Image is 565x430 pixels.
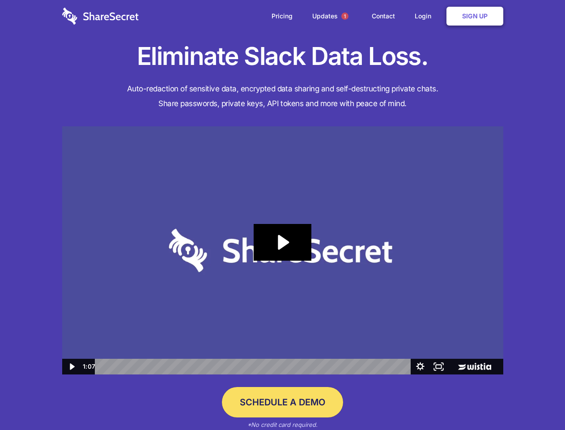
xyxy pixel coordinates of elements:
a: Pricing [263,2,302,30]
a: Contact [363,2,404,30]
h1: Eliminate Slack Data Loss. [62,40,503,73]
img: logo-wordmark-white-trans-d4663122ce5f474addd5e946df7df03e33cb6a1c49d2221995e7729f52c070b2.svg [62,8,139,25]
iframe: Drift Widget Chat Controller [520,385,554,419]
a: Login [406,2,445,30]
h4: Auto-redaction of sensitive data, encrypted data sharing and self-destructing private chats. Shar... [62,82,503,111]
button: Play Video [62,359,81,374]
img: Sharesecret [62,126,503,375]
